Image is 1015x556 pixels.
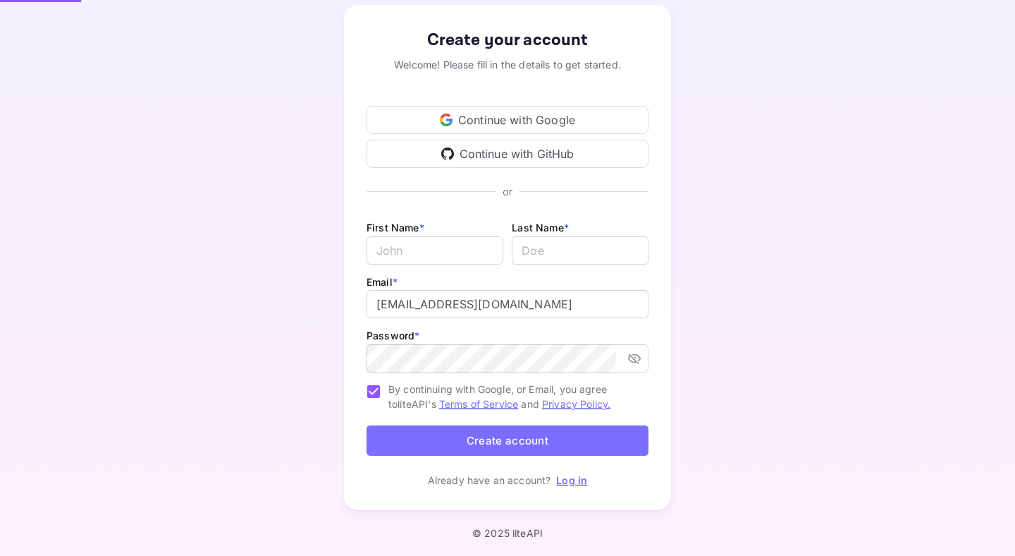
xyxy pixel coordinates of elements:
[367,222,424,234] label: First Name
[367,28,648,53] div: Create your account
[367,106,648,134] div: Continue with Google
[367,425,648,456] button: Create account
[542,398,610,410] a: Privacy Policy.
[367,276,398,288] label: Email
[512,222,569,234] label: Last Name
[388,382,637,411] span: By continuing with Google, or Email, you agree to liteAPI's and
[622,346,647,371] button: toggle password visibility
[439,398,518,410] a: Terms of Service
[367,290,648,318] input: johndoe@gmail.com
[428,473,551,488] p: Already have an account?
[367,140,648,168] div: Continue with GitHub
[512,236,648,265] input: Doe
[367,330,419,342] label: Password
[556,474,587,486] a: Log in
[472,527,543,539] p: © 2025 liteAPI
[367,236,503,265] input: John
[367,57,648,72] div: Welcome! Please fill in the details to get started.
